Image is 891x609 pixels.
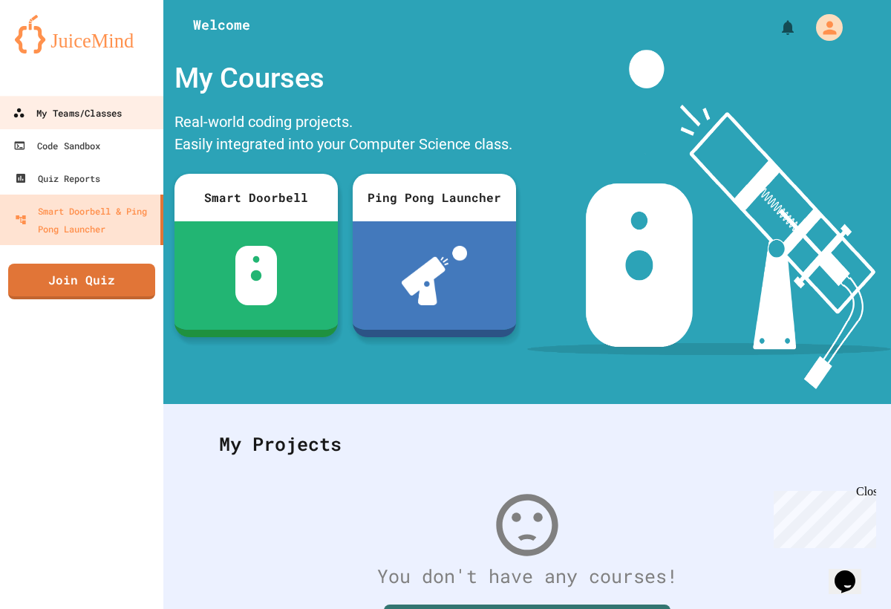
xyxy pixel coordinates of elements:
[402,246,468,305] img: ppl-with-ball.png
[174,174,338,221] div: Smart Doorbell
[751,15,800,40] div: My Notifications
[353,174,516,221] div: Ping Pong Launcher
[15,202,154,238] div: Smart Doorbell & Ping Pong Launcher
[8,264,155,299] a: Join Quiz
[167,50,523,107] div: My Courses
[13,104,122,123] div: My Teams/Classes
[6,6,102,94] div: Chat with us now!Close
[13,137,100,154] div: Code Sandbox
[167,107,523,163] div: Real-world coding projects. Easily integrated into your Computer Science class.
[800,10,846,45] div: My Account
[235,246,278,305] img: sdb-white.svg
[204,562,850,590] div: You don't have any courses!
[829,550,876,594] iframe: chat widget
[768,485,876,548] iframe: chat widget
[527,50,891,389] img: banner-image-my-projects.png
[15,169,100,187] div: Quiz Reports
[15,15,148,53] img: logo-orange.svg
[204,415,850,473] div: My Projects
